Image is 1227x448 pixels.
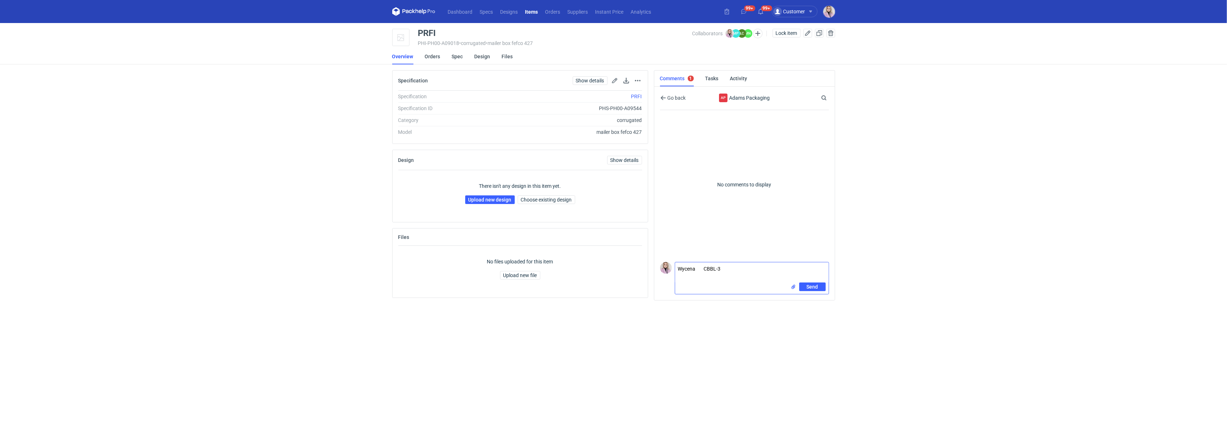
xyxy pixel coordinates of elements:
[732,29,740,38] figcaption: MP
[690,76,692,81] div: 1
[633,76,642,85] button: Actions
[475,49,490,64] a: Design
[500,271,540,280] button: Upload new file
[521,197,572,202] span: Choose existing design
[738,6,750,17] button: 99+
[666,95,686,100] span: Go back
[773,29,801,37] button: Lock item
[738,29,746,38] figcaption: ŁC
[486,40,533,46] span: • mailer box fefco 427
[496,117,642,124] div: corrugated
[398,234,409,240] h2: Files
[392,7,435,16] svg: Packhelp Pro
[660,262,672,274] img: Klaudia Wiśniewska
[773,7,805,16] div: Customer
[692,31,723,36] span: Collaborators
[459,40,486,46] span: • corrugated
[392,49,413,64] a: Overview
[465,195,515,204] a: Upload new design
[776,31,797,36] span: Lock item
[452,49,463,64] a: Spec
[799,282,826,291] button: Send
[803,29,812,37] button: Edit item
[610,76,619,85] button: Edit spec
[744,29,752,38] figcaption: MN
[398,78,428,83] h2: Specification
[398,117,496,124] div: Category
[827,29,835,37] button: Delete item
[573,76,608,85] a: Show details
[418,40,692,46] div: PHI-PH00-A09018
[487,258,553,265] p: No files uploaded for this item
[660,110,829,259] p: No comments to display
[622,76,631,85] button: Download specification
[398,105,496,112] div: Specification ID
[592,7,627,16] a: Instant Price
[815,29,824,37] button: Duplicate Item
[502,49,513,64] a: Files
[398,157,414,163] h2: Design
[772,6,823,17] button: Customer
[398,93,496,100] div: Specification
[497,7,522,16] a: Designs
[823,6,835,18] img: Klaudia Wiśniewska
[719,94,728,102] figcaption: AP
[479,182,561,190] p: There isn't any design in this item yet.
[398,128,496,136] div: Model
[675,262,829,282] textarea: Wycena CBBL-3
[753,29,762,38] button: Edit collaborators
[607,156,642,164] a: Show details
[660,71,694,86] a: Comments1
[425,49,440,64] a: Orders
[564,7,592,16] a: Suppliers
[503,273,537,278] span: Upload new file
[418,29,436,37] div: PRFI
[518,195,575,204] button: Choose existing design
[719,94,728,102] div: Adams Packaging
[496,128,642,136] div: mailer box fefco 427
[542,7,564,16] a: Orders
[709,94,779,102] div: Adams Packaging
[476,7,497,16] a: Specs
[660,94,686,102] button: Go back
[705,71,719,86] a: Tasks
[730,71,747,86] a: Activity
[631,94,642,99] a: PRFI
[522,7,542,16] a: Items
[496,105,642,112] div: PHS-PH00-A09544
[820,94,843,102] input: Search
[807,284,818,289] span: Send
[627,7,655,16] a: Analytics
[444,7,476,16] a: Dashboard
[755,6,766,17] button: 99+
[725,29,734,38] img: Klaudia Wiśniewska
